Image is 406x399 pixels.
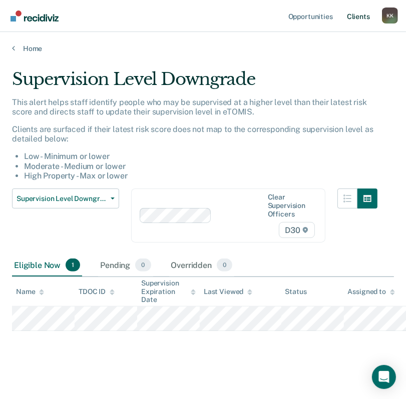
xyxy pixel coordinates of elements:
div: Status [285,287,307,296]
div: Overridden0 [169,254,235,276]
div: Supervision Level Downgrade [12,69,377,97]
span: 0 [135,258,151,271]
div: Last Viewed [204,287,252,296]
li: High Property - Max or lower [24,171,377,180]
span: Supervision Level Downgrade [17,194,107,203]
span: D30 [279,222,315,238]
span: 1 [66,258,80,271]
div: Supervision Expiration Date [141,279,196,304]
p: Clients are surfaced if their latest risk score does not map to the corresponding supervision lev... [12,124,377,143]
div: Clear supervision officers [268,193,313,218]
div: Pending0 [98,254,153,276]
div: Eligible Now1 [12,254,82,276]
div: K K [382,7,398,23]
div: Assigned to [348,287,395,296]
span: 0 [217,258,232,271]
div: TDOC ID [79,287,115,296]
li: Moderate - Medium or lower [24,161,377,171]
a: Home [12,44,394,53]
div: Open Intercom Messenger [372,365,396,389]
div: Name [16,287,44,296]
button: Supervision Level Downgrade [12,188,119,208]
button: Profile dropdown button [382,7,398,23]
p: This alert helps staff identify people who may be supervised at a higher level than their latest ... [12,97,377,116]
li: Low - Minimum or lower [24,151,377,161]
img: Recidiviz [11,10,59,21]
